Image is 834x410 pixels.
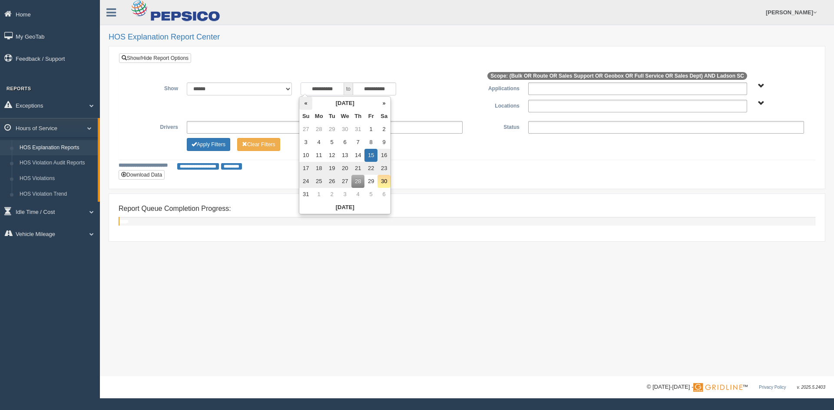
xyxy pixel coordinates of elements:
[312,188,325,201] td: 1
[312,162,325,175] td: 18
[338,188,351,201] td: 3
[16,187,98,202] a: HOS Violation Trend
[237,138,280,151] button: Change Filter Options
[351,136,364,149] td: 7
[647,383,825,392] div: © [DATE]-[DATE] - ™
[351,110,364,123] th: Th
[377,149,391,162] td: 16
[759,385,786,390] a: Privacy Policy
[299,123,312,136] td: 27
[312,136,325,149] td: 4
[312,110,325,123] th: Mo
[325,162,338,175] td: 19
[325,175,338,188] td: 26
[119,205,815,213] h4: Report Queue Completion Progress:
[299,201,391,214] th: [DATE]
[351,175,364,188] td: 28
[467,82,524,93] label: Applications
[312,97,377,110] th: [DATE]
[338,136,351,149] td: 6
[299,175,312,188] td: 24
[312,149,325,162] td: 11
[364,110,377,123] th: Fr
[16,171,98,187] a: HOS Violations
[119,170,165,180] button: Download Data
[351,188,364,201] td: 4
[338,123,351,136] td: 30
[299,149,312,162] td: 10
[364,136,377,149] td: 8
[299,136,312,149] td: 3
[377,97,391,110] th: »
[377,162,391,175] td: 23
[325,136,338,149] td: 5
[467,121,524,131] label: Status
[16,155,98,171] a: HOS Violation Audit Reports
[364,188,377,201] td: 5
[377,188,391,201] td: 6
[344,82,353,95] span: to
[299,188,312,201] td: 31
[187,138,230,151] button: Change Filter Options
[16,140,98,156] a: HOS Explanation Reports
[364,149,377,162] td: 15
[325,188,338,201] td: 2
[312,175,325,188] td: 25
[338,149,351,162] td: 13
[109,33,825,42] h2: HOS Explanation Report Center
[325,123,338,136] td: 29
[325,110,338,123] th: Tu
[351,123,364,136] td: 31
[299,97,312,110] th: «
[377,110,391,123] th: Sa
[377,123,391,136] td: 2
[338,162,351,175] td: 20
[299,162,312,175] td: 17
[126,82,182,93] label: Show
[364,162,377,175] td: 22
[299,110,312,123] th: Su
[693,383,742,392] img: Gridline
[351,149,364,162] td: 14
[467,100,524,110] label: Locations
[126,121,182,131] label: Drivers
[119,53,191,63] a: Show/Hide Report Options
[312,123,325,136] td: 28
[338,175,351,188] td: 27
[325,149,338,162] td: 12
[797,385,825,390] span: v. 2025.5.2403
[364,123,377,136] td: 1
[377,136,391,149] td: 9
[351,162,364,175] td: 21
[364,175,377,188] td: 29
[377,175,391,188] td: 30
[487,72,747,80] span: Scope: (Bulk OR Route OR Sales Support OR Geobox OR Full Service OR Sales Dept) AND Ladson SC
[338,110,351,123] th: We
